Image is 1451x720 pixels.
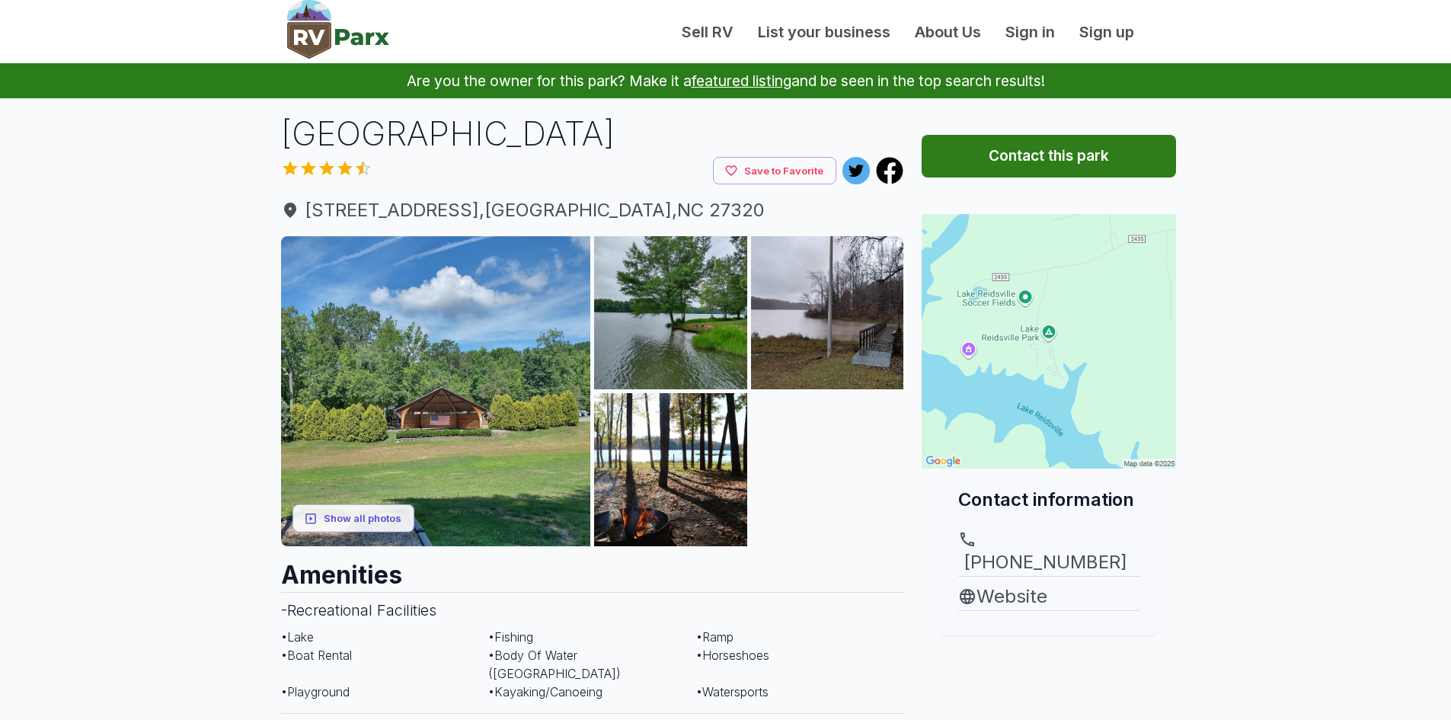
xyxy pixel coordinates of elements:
span: • Watersports [696,684,769,699]
img: AAcXr8ozsWGN9bj1O8p2hpen5bsHJxbodL_6EKdIZgscZobyztO1MNDaHI8IAWC3XECcgVIurOv0eVg-FoLCRvLArOBdZvzO-... [751,393,904,546]
span: • Kayaking/Canoeing [488,684,602,699]
p: Are you the owner for this park? Make it a and be seen in the top search results! [18,63,1433,98]
h1: [GEOGRAPHIC_DATA] [281,110,904,157]
a: [PHONE_NUMBER] [958,530,1139,576]
span: • Body Of Water ([GEOGRAPHIC_DATA]) [488,648,621,681]
button: Save to Favorite [713,157,836,185]
a: Website [958,583,1139,610]
a: [STREET_ADDRESS],[GEOGRAPHIC_DATA],NC 27320 [281,197,904,224]
button: Contact this park [922,135,1176,178]
h2: Amenities [281,546,904,592]
img: AAcXr8r0VfLJKTd50Hv7z9pL4FxVzjHRILJvQ24HVOuRYXBGv9rQ74bRd2Bwe5vmoH0ZhWU-P6NOI80uhuKylBhFXvW9iOdrD... [281,236,591,546]
img: AAcXr8pkucKEF07v8hALDaNsKY325zZVUnTDSmoP8RIeuN0MiEzmx64mf6KE52x0r2K-kke2_jb4X0WynDKXhEKkb4Uah8Cu2... [751,236,904,389]
h3: - Recreational Facilities [281,592,904,628]
img: Map for Lake Reidsville Park [922,214,1176,469]
button: Show all photos [292,504,414,533]
a: About Us [903,21,993,43]
span: [STREET_ADDRESS] , [GEOGRAPHIC_DATA] , NC 27320 [281,197,904,224]
img: AAcXr8rHsd9cwpiCwkzjoU-mZqcM7daDonWvYGqYTjdyjh7uf2O6jV5DYZDM8Xajafw6MqaT3BgxXkiSLfhGMZM1az2B6EsIM... [594,393,747,546]
a: List your business [746,21,903,43]
img: AAcXr8phR7j9E9MwwiYgf2gyr2sodouu1Mj7uiaA8D-XjFmNRVtBxTwNwQiMJDe9T00ITTRTOWaHyl_ecuqTH8qo0kSnobyeH... [594,236,747,389]
a: Sign up [1067,21,1146,43]
span: • Ramp [696,629,733,645]
a: featured listing [692,72,791,90]
a: Sell RV [670,21,746,43]
span: • Fishing [488,629,533,645]
a: Sign in [993,21,1067,43]
span: • Playground [281,684,350,699]
span: • Horseshoes [696,648,769,663]
h2: Contact information [958,487,1139,512]
span: • Lake [281,629,314,645]
span: • Boat Rental [281,648,352,663]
